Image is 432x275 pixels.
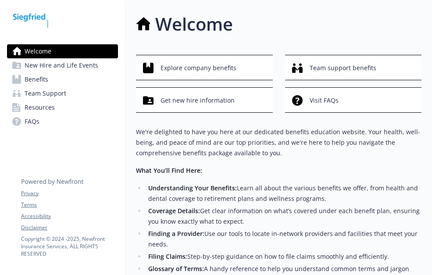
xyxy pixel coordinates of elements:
a: Team Support [7,86,118,100]
span: Get new hire information [161,92,235,109]
button: Team support benefits [285,55,422,80]
a: Privacy [21,189,118,197]
strong: Understanding Your Benefits: [148,184,237,192]
strong: Finding a Provider: [148,229,204,238]
button: Get new hire information [136,87,273,113]
a: FAQs [7,114,118,129]
strong: Filing Claims: [148,252,187,261]
p: We're delighted to have you here at our dedicated benefits education website. Your health, well-b... [136,127,421,158]
span: Explore company benefits [161,60,236,76]
span: Resources [25,100,55,114]
button: Explore company benefits [136,55,273,80]
span: Visit FAQs [310,92,339,109]
a: Benefits [7,72,118,86]
strong: What You’ll Find Here: [136,166,202,175]
a: Welcome [7,44,118,58]
span: Team Support [25,86,66,100]
h1: Welcome [155,11,233,37]
span: New Hire and Life Events [25,58,98,72]
li: Learn all about the various benefits we offer, from health and dental coverage to retirement plan... [146,183,421,204]
strong: Glossary of Terms: [148,264,204,273]
li: Get clear information on what’s covered under each benefit plan, ensuring you know exactly what t... [146,206,421,227]
a: Disclaimer [21,224,118,232]
a: Resources [7,100,118,114]
a: New Hire and Life Events [7,58,118,72]
span: Benefits [25,72,48,86]
a: Terms [21,201,118,209]
span: Team support benefits [310,60,376,76]
span: Welcome [25,44,51,58]
button: Visit FAQs [285,87,422,113]
strong: Coverage Details: [148,207,200,215]
li: Step-by-step guidance on how to file claims smoothly and efficiently. [146,251,421,262]
a: Accessibility [21,212,118,220]
span: FAQs [25,114,39,129]
li: Use our tools to locate in-network providers and facilities that meet your needs. [146,229,421,250]
p: Copyright © 2024 - 2025 , Newfront Insurance Services, ALL RIGHTS RESERVED [21,235,118,257]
